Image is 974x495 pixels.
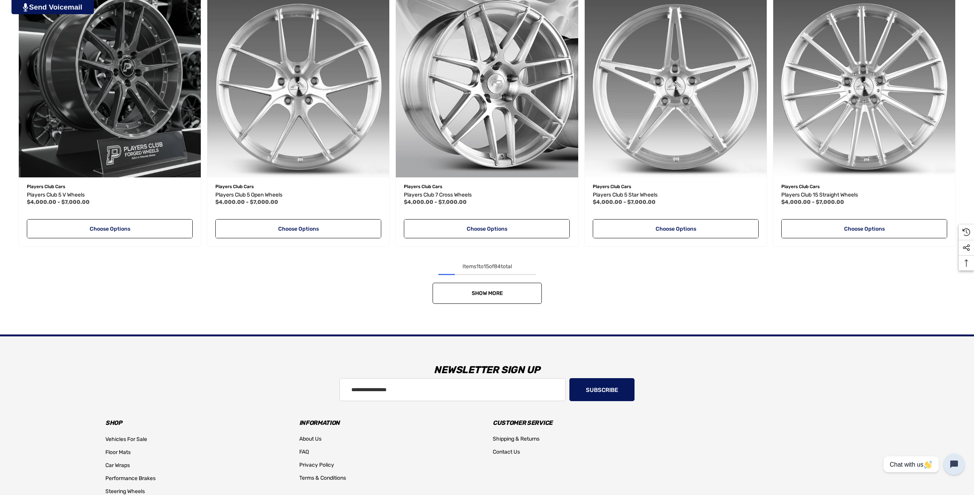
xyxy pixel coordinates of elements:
span: Steering Wheels [105,488,145,495]
span: FAQ [299,449,309,455]
p: Players Club Cars [215,182,381,192]
a: Floor Mats [105,446,131,459]
a: Choose Options [27,219,193,238]
a: Players Club 5 Open Wheels,Price range from $4,000.00 to $7,000.00 [215,190,381,200]
svg: Social Media [963,244,970,252]
a: Players Club 7 Cross Wheels,Price range from $4,000.00 to $7,000.00 [404,190,570,200]
a: Car Wraps [105,459,130,472]
a: Players Club 5 Star Wheels,Price range from $4,000.00 to $7,000.00 [593,190,759,200]
a: Choose Options [404,219,570,238]
button: Subscribe [569,378,635,401]
a: Choose Options [593,219,759,238]
span: 15 [484,263,489,270]
h3: Information [299,418,482,428]
h3: Newsletter Sign Up [100,359,874,382]
span: 1 [476,263,479,270]
p: Players Club Cars [27,182,193,192]
a: Choose Options [215,219,381,238]
h3: Shop [105,418,288,428]
span: Vehicles For Sale [105,436,147,443]
svg: Recently Viewed [963,228,970,236]
span: $4,000.00 - $7,000.00 [781,199,844,205]
span: Players Club 7 Cross Wheels [404,192,472,198]
span: Show More [471,290,503,297]
a: About Us [299,433,321,446]
span: Floor Mats [105,449,131,456]
div: Items to of total [15,262,959,271]
span: Players Club 5 Star Wheels [593,192,658,198]
a: FAQ [299,446,309,459]
a: Privacy Policy [299,459,334,472]
span: Car Wraps [105,462,130,469]
span: Players Club 5 V Wheels [27,192,85,198]
span: $4,000.00 - $7,000.00 [593,199,656,205]
a: Choose Options [781,219,947,238]
span: $4,000.00 - $7,000.00 [27,199,90,205]
a: Players Club 15 Straight Wheels,Price range from $4,000.00 to $7,000.00 [781,190,947,200]
span: Players Club 15 Straight Wheels [781,192,858,198]
span: Terms & Conditions [299,475,346,481]
p: Players Club Cars [593,182,759,192]
p: Players Club Cars [781,182,947,192]
a: Contact Us [493,446,520,459]
span: $4,000.00 - $7,000.00 [215,199,278,205]
a: Performance Brakes [105,472,156,485]
nav: pagination [15,262,959,304]
p: Players Club Cars [404,182,570,192]
span: $4,000.00 - $7,000.00 [404,199,467,205]
h3: Customer Service [493,418,675,428]
a: Terms & Conditions [299,472,346,485]
span: Shipping & Returns [493,436,539,442]
span: Performance Brakes [105,475,156,482]
a: Show More [433,283,542,304]
span: Contact Us [493,449,520,455]
span: Players Club 5 Open Wheels [215,192,282,198]
a: Players Club 5 V Wheels,Price range from $4,000.00 to $7,000.00 [27,190,193,200]
span: Privacy Policy [299,462,334,468]
a: Shipping & Returns [493,433,539,446]
a: Vehicles For Sale [105,433,147,446]
span: 84 [494,263,501,270]
span: About Us [299,436,321,442]
svg: Top [959,259,974,267]
img: PjwhLS0gR2VuZXJhdG9yOiBHcmF2aXQuaW8gLS0+PHN2ZyB4bWxucz0iaHR0cDovL3d3dy53My5vcmcvMjAwMC9zdmciIHhtb... [23,3,28,11]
